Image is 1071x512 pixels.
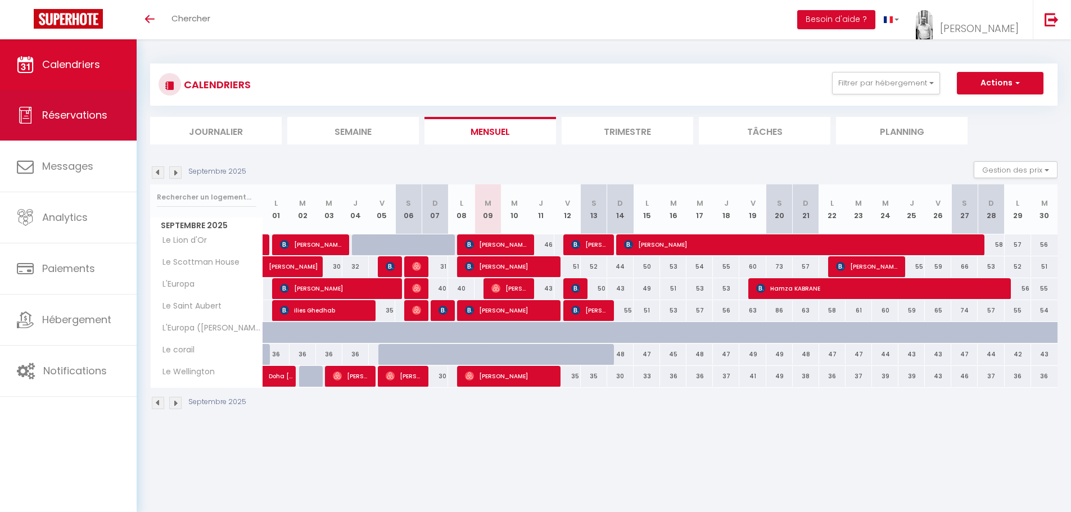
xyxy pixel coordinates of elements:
div: 43 [898,344,925,365]
div: 43 [925,344,951,365]
abbr: D [988,198,994,209]
div: 43 [925,366,951,387]
div: 56 [1031,234,1058,255]
div: 55 [1005,300,1031,321]
span: ilies Ghedhab [280,300,368,321]
div: 52 [1005,256,1031,277]
div: 55 [1031,278,1058,299]
th: 05 [369,184,395,234]
abbr: L [830,198,834,209]
span: Septembre 2025 [151,218,263,234]
span: [PERSON_NAME] [571,234,607,255]
th: 25 [898,184,925,234]
div: 36 [263,344,290,365]
abbr: M [1041,198,1048,209]
abbr: M [697,198,703,209]
button: Filtrer par hébergement [832,72,940,94]
abbr: M [670,198,677,209]
th: 18 [713,184,739,234]
div: 55 [898,256,925,277]
div: 40 [448,278,475,299]
abbr: J [724,198,729,209]
abbr: V [379,198,385,209]
button: Besoin d'aide ? [797,10,875,29]
div: 36 [660,366,686,387]
span: [PERSON_NAME] Obono Mve [333,365,368,387]
img: logout [1045,12,1059,26]
span: Analytics [42,210,88,224]
span: [PERSON_NAME] [386,256,395,277]
abbr: S [962,198,967,209]
div: 61 [846,300,872,321]
div: 37 [713,366,739,387]
div: 36 [342,344,369,365]
abbr: L [1016,198,1019,209]
span: L'Europa ([PERSON_NAME]) [152,322,265,334]
span: [PERSON_NAME] [439,300,448,321]
div: 50 [581,278,607,299]
div: 60 [739,256,766,277]
th: 10 [501,184,527,234]
th: 24 [872,184,898,234]
div: 57 [978,300,1004,321]
div: 30 [422,366,448,387]
th: 23 [846,184,872,234]
div: 46 [528,234,554,255]
div: 53 [686,278,713,299]
abbr: M [326,198,332,209]
div: 47 [819,344,846,365]
div: 36 [290,344,316,365]
div: 52 [581,256,607,277]
div: 41 [739,366,766,387]
div: 47 [846,344,872,365]
span: Calendriers [42,57,100,71]
span: [PERSON_NAME] [836,256,898,277]
span: [PERSON_NAME] [465,234,527,255]
div: 57 [686,300,713,321]
span: [PERSON_NAME] [269,250,320,271]
th: 09 [475,184,501,234]
span: [PERSON_NAME] [465,256,553,277]
abbr: L [274,198,278,209]
div: 54 [686,256,713,277]
li: Mensuel [424,117,556,144]
div: 30 [607,366,634,387]
th: 02 [290,184,316,234]
div: 37 [846,366,872,387]
div: 36 [316,344,342,365]
div: 47 [634,344,660,365]
button: Gestion des prix [974,161,1058,178]
th: 13 [581,184,607,234]
a: Doha [PERSON_NAME] [263,366,290,387]
span: [PERSON_NAME] [412,256,421,277]
abbr: J [910,198,914,209]
span: Doha [PERSON_NAME] [269,360,295,381]
th: 26 [925,184,951,234]
div: 42 [1005,344,1031,365]
abbr: M [299,198,306,209]
div: 44 [872,344,898,365]
div: 39 [872,366,898,387]
abbr: J [539,198,543,209]
span: Le Wellington [152,366,218,378]
abbr: S [406,198,411,209]
div: 46 [951,366,978,387]
span: Le Lion d'Or [152,234,210,247]
span: [PERSON_NAME] [386,365,421,387]
span: [PERSON_NAME] [412,300,421,321]
div: 56 [713,300,739,321]
span: Réservations [42,108,107,122]
div: 51 [1031,256,1058,277]
div: 35 [581,366,607,387]
div: 57 [1005,234,1031,255]
span: L'Europa [152,278,197,291]
div: 74 [951,300,978,321]
abbr: D [803,198,808,209]
div: 48 [686,344,713,365]
div: 43 [528,278,554,299]
li: Tâches [699,117,830,144]
div: 49 [739,344,766,365]
th: 20 [766,184,793,234]
div: 43 [607,278,634,299]
li: Planning [836,117,968,144]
